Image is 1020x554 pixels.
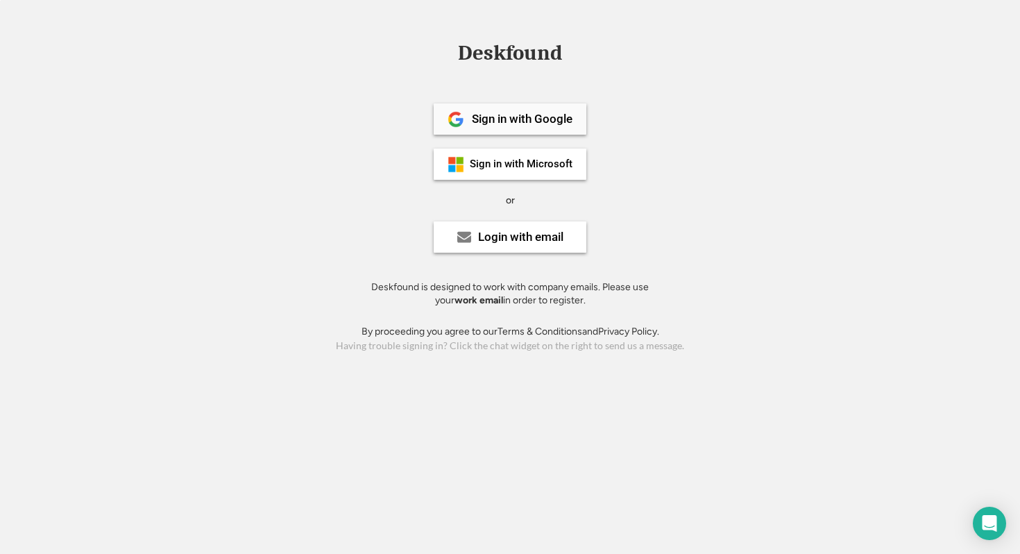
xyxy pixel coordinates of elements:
a: Privacy Policy. [598,326,659,337]
div: Deskfound is designed to work with company emails. Please use your in order to register. [354,280,666,308]
div: By proceeding you agree to our and [362,325,659,339]
img: ms-symbollockup_mssymbol_19.png [448,156,464,173]
div: Deskfound [451,42,569,64]
div: Login with email [478,231,563,243]
a: Terms & Conditions [498,326,582,337]
strong: work email [454,294,503,306]
div: or [506,194,515,208]
div: Sign in with Microsoft [470,159,572,169]
img: 1024px-Google__G__Logo.svg.png [448,111,464,128]
div: Sign in with Google [472,113,572,125]
div: Open Intercom Messenger [973,507,1006,540]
